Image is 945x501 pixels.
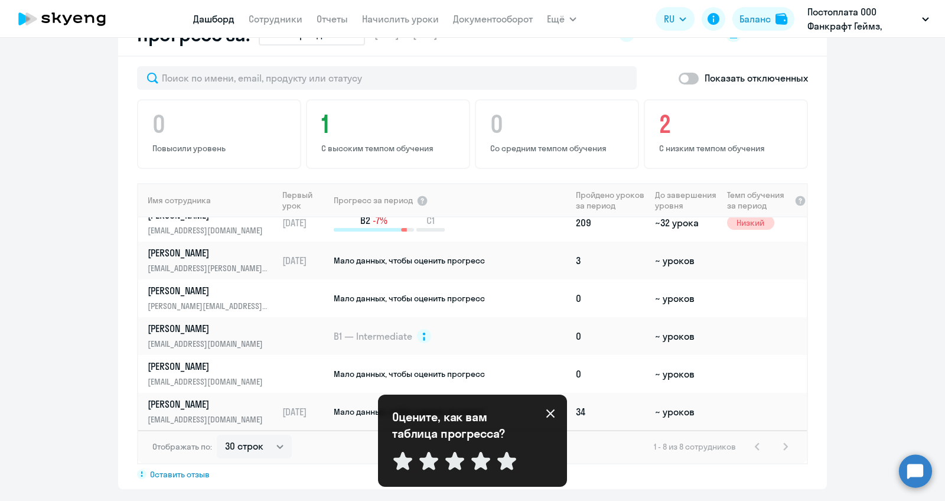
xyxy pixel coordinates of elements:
[148,209,277,237] a: [PERSON_NAME][EMAIL_ADDRESS][DOMAIN_NAME]
[571,183,650,217] th: Пройдено уроков за период
[148,360,277,388] a: [PERSON_NAME][EMAIL_ADDRESS][DOMAIN_NAME]
[659,110,796,138] h4: 2
[571,242,650,279] td: 3
[148,262,269,275] p: [EMAIL_ADDRESS][PERSON_NAME][DOMAIN_NAME]
[801,5,935,33] button: Постоплата ООО Фанкрафт Геймз, РЕАКШЕН ГЕЙМЗ, ООО
[138,183,278,217] th: Имя сотрудника
[571,279,650,317] td: 0
[137,66,637,90] input: Поиск по имени, email, продукту или статусу
[334,293,485,304] span: Мало данных, чтобы оценить прогресс
[650,393,722,431] td: ~ уроков
[193,13,234,25] a: Дашборд
[148,300,269,313] p: [PERSON_NAME][EMAIL_ADDRESS][DOMAIN_NAME]
[360,214,370,227] span: B2
[148,284,269,297] p: [PERSON_NAME]
[650,355,722,393] td: ~ уроков
[659,143,796,154] p: С низким темпом обучения
[705,71,808,85] p: Показать отключенных
[150,469,210,480] span: Оставить отзыв
[148,360,269,373] p: [PERSON_NAME]
[148,224,269,237] p: [EMAIL_ADDRESS][DOMAIN_NAME]
[426,214,435,227] span: C1
[650,242,722,279] td: ~ уроков
[571,355,650,393] td: 0
[278,242,333,279] td: [DATE]
[152,441,212,452] span: Отображать по:
[571,317,650,355] td: 0
[727,216,774,230] span: Низкий
[334,255,485,266] span: Мало данных, чтобы оценить прогресс
[334,406,485,417] span: Мало данных, чтобы оценить прогресс
[148,398,277,426] a: [PERSON_NAME][EMAIL_ADDRESS][DOMAIN_NAME]
[650,204,722,242] td: ~32 урока
[148,246,277,275] a: [PERSON_NAME][EMAIL_ADDRESS][PERSON_NAME][DOMAIN_NAME]
[148,322,277,350] a: [PERSON_NAME][EMAIL_ADDRESS][DOMAIN_NAME]
[148,398,269,411] p: [PERSON_NAME]
[321,110,458,138] h4: 1
[547,12,565,26] span: Ещё
[321,143,458,154] p: С высоким темпом обучения
[664,12,674,26] span: RU
[148,375,269,388] p: [EMAIL_ADDRESS][DOMAIN_NAME]
[362,13,439,25] a: Начислить уроки
[373,214,387,227] span: -7%
[148,284,277,313] a: [PERSON_NAME][PERSON_NAME][EMAIL_ADDRESS][DOMAIN_NAME]
[656,7,695,31] button: RU
[249,13,302,25] a: Сотрудники
[650,183,722,217] th: До завершения уровня
[278,393,333,431] td: [DATE]
[278,183,333,217] th: Первый урок
[317,13,348,25] a: Отчеты
[739,12,771,26] div: Баланс
[334,195,413,206] span: Прогресс за период
[334,369,485,379] span: Мало данных, чтобы оценить прогресс
[148,246,269,259] p: [PERSON_NAME]
[547,7,576,31] button: Ещё
[654,441,736,452] span: 1 - 8 из 8 сотрудников
[453,13,533,25] a: Документооборот
[775,13,787,25] img: balance
[732,7,794,31] button: Балансbalance
[650,317,722,355] td: ~ уроков
[807,5,917,33] p: Постоплата ООО Фанкрафт Геймз, РЕАКШЕН ГЕЙМЗ, ООО
[727,190,791,211] span: Темп обучения за период
[571,393,650,431] td: 34
[148,413,269,426] p: [EMAIL_ADDRESS][DOMAIN_NAME]
[278,204,333,242] td: [DATE]
[148,322,269,335] p: [PERSON_NAME]
[392,409,522,442] p: Оцените, как вам таблица прогресса?
[334,330,412,343] span: B1 — Intermediate
[571,204,650,242] td: 209
[650,279,722,317] td: ~ уроков
[148,337,269,350] p: [EMAIL_ADDRESS][DOMAIN_NAME]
